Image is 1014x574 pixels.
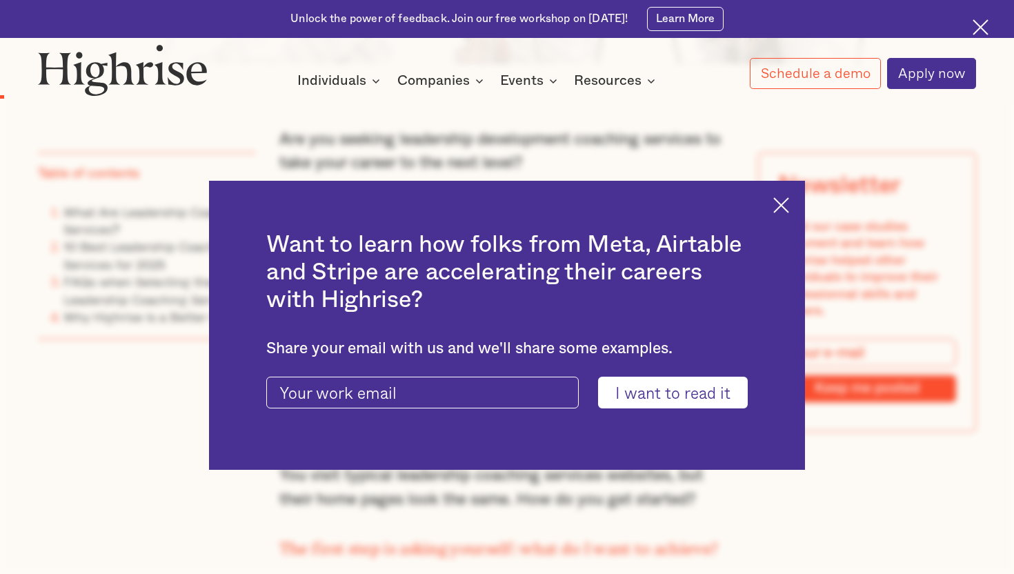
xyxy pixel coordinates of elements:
div: Unlock the power of feedback. Join our free workshop on [DATE]! [290,12,628,27]
div: Companies [397,72,470,89]
div: Resources [574,72,642,89]
div: Events [500,72,544,89]
a: Apply now [887,58,976,89]
img: Cross icon [973,19,988,35]
div: Individuals [297,72,366,89]
div: Individuals [297,72,384,89]
a: Learn More [647,7,724,31]
div: Share your email with us and we'll share some examples. [266,339,748,358]
input: I want to read it [598,377,748,408]
input: Your work email [266,377,579,408]
img: Highrise logo [38,44,208,95]
form: current-ascender-blog-article-modal-form [266,377,748,408]
div: Resources [574,72,659,89]
div: Companies [397,72,488,89]
a: Schedule a demo [750,58,881,89]
img: Cross icon [773,197,789,213]
div: Events [500,72,561,89]
h2: Want to learn how folks from Meta, Airtable and Stripe are accelerating their careers with Highrise? [266,231,748,314]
